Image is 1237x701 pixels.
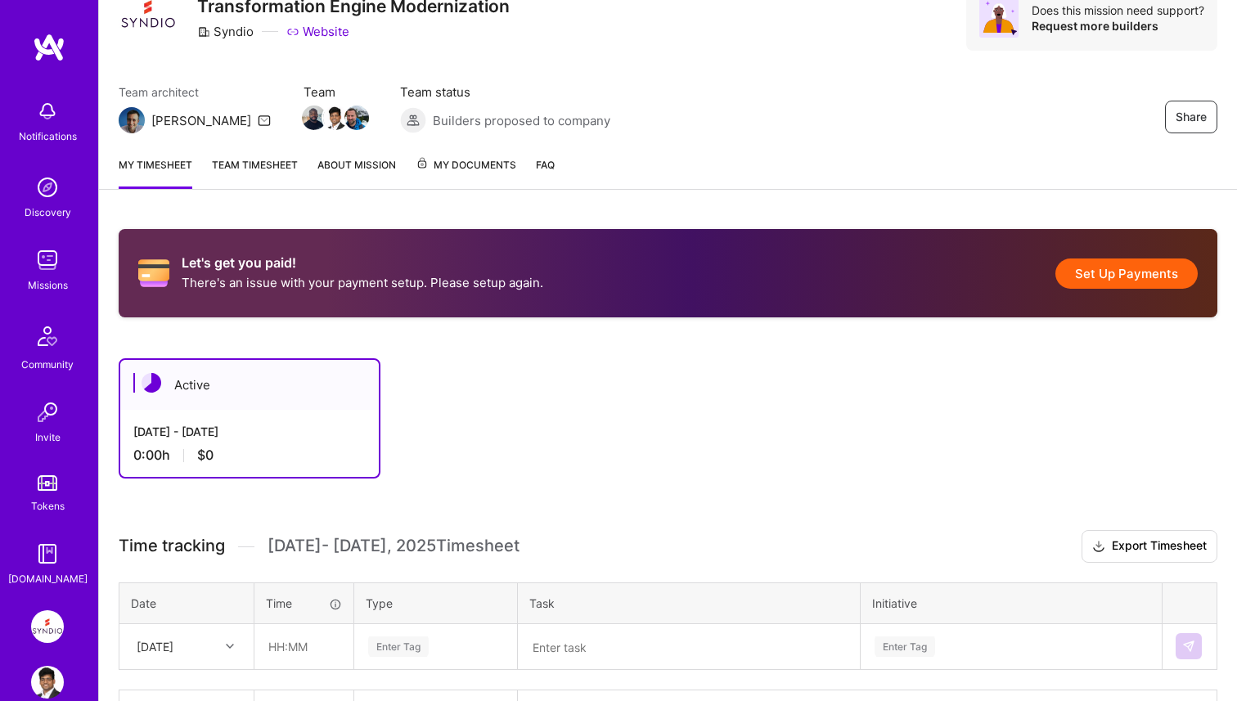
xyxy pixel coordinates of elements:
[8,570,88,587] div: [DOMAIN_NAME]
[31,244,64,276] img: teamwork
[433,112,610,129] span: Builders proposed to company
[346,104,367,132] a: Team Member Avatar
[416,156,516,189] a: My Documents
[28,276,68,294] div: Missions
[35,429,61,446] div: Invite
[1092,538,1105,555] i: icon Download
[518,582,861,623] th: Task
[1182,640,1195,653] img: Submit
[27,666,68,699] a: User Avatar
[1032,18,1204,34] div: Request more builders
[1032,2,1204,18] div: Does this mission need support?
[226,642,234,650] i: icon Chevron
[31,610,64,643] img: Syndio: Transformation Engine Modernization
[31,537,64,570] img: guide book
[133,447,366,464] div: 0:00 h
[400,83,610,101] span: Team status
[182,274,543,291] p: There's an issue with your payment setup. Please setup again.
[119,536,225,556] span: Time tracking
[197,447,214,464] span: $0
[151,112,251,129] div: [PERSON_NAME]
[344,106,369,130] img: Team Member Avatar
[142,373,161,393] img: Active
[258,114,271,127] i: icon Mail
[119,156,192,189] a: My timesheet
[302,106,326,130] img: Team Member Avatar
[317,156,396,189] a: About Mission
[354,582,518,623] th: Type
[323,106,348,130] img: Team Member Avatar
[119,83,271,101] span: Team architect
[1176,109,1207,125] span: Share
[197,25,210,38] i: icon CompanyGray
[31,666,64,699] img: User Avatar
[325,104,346,132] a: Team Member Avatar
[28,317,67,356] img: Community
[119,582,254,623] th: Date
[31,171,64,204] img: discovery
[268,536,520,556] span: [DATE] - [DATE] , 2025 Timesheet
[536,156,555,189] a: FAQ
[182,255,543,271] h2: Let's get you paid!
[304,83,367,101] span: Team
[120,360,379,410] div: Active
[31,396,64,429] img: Invite
[875,634,935,659] div: Enter Tag
[31,95,64,128] img: bell
[21,356,74,373] div: Community
[133,423,366,440] div: [DATE] - [DATE]
[33,33,65,62] img: logo
[27,610,68,643] a: Syndio: Transformation Engine Modernization
[25,204,71,221] div: Discovery
[400,107,426,133] img: Builders proposed to company
[1082,530,1217,563] button: Export Timesheet
[212,156,298,189] a: Team timesheet
[255,625,353,668] input: HH:MM
[416,156,516,174] span: My Documents
[286,23,349,40] a: Website
[197,23,254,40] div: Syndio
[31,497,65,515] div: Tokens
[119,107,145,133] img: Team Architect
[38,475,57,491] img: tokens
[1055,258,1198,289] button: Set Up Payments
[138,258,169,289] i: icon CreditCard
[19,128,77,145] div: Notifications
[1165,101,1217,133] button: Share
[304,104,325,132] a: Team Member Avatar
[368,634,429,659] div: Enter Tag
[872,595,1150,612] div: Initiative
[137,638,173,655] div: [DATE]
[266,595,342,612] div: Time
